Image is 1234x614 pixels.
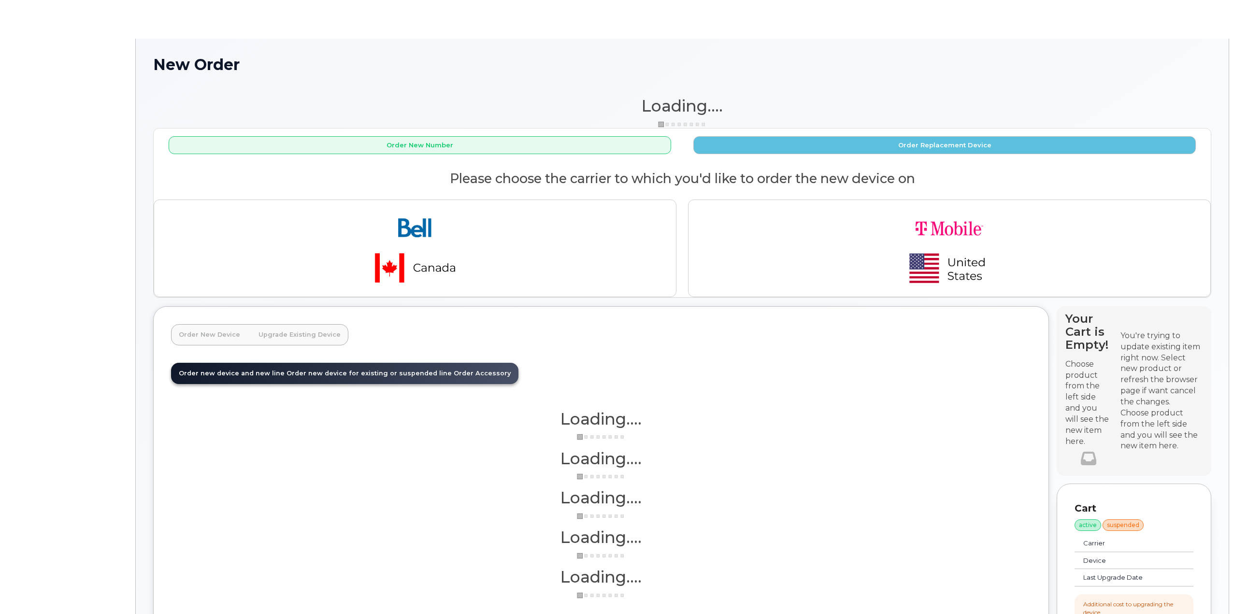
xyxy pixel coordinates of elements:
[171,324,248,345] a: Order New Device
[1120,330,1203,408] div: You're trying to update existing item right now. Select new product or refresh the browser page i...
[171,450,1031,467] h1: Loading....
[153,97,1211,114] h1: Loading....
[1075,569,1172,586] td: Last Upgrade Date
[153,56,1211,73] h1: New Order
[1075,535,1172,552] td: Carrier
[251,324,348,345] a: Upgrade Existing Device
[882,208,1017,289] img: t-mobile-78392d334a420d5b7f0e63d4fa81f6287a21d394dc80d677554bb55bbab1186f.png
[1065,312,1112,351] h4: Your Cart is Empty!
[287,370,452,377] span: Order new device for existing or suspended line
[693,136,1196,154] button: Order Replacement Device
[454,370,511,377] span: Order Accessory
[577,552,625,559] img: ajax-loader-3a6953c30dc77f0bf724df975f13086db4f4c1262e45940f03d1251963f1bf2e.gif
[154,171,1211,186] h2: Please choose the carrier to which you'd like to order the new device on
[658,121,706,128] img: ajax-loader-3a6953c30dc77f0bf724df975f13086db4f4c1262e45940f03d1251963f1bf2e.gif
[1075,501,1193,515] p: Cart
[171,528,1031,546] h1: Loading....
[1103,519,1144,531] div: suspended
[1075,552,1172,570] td: Device
[171,410,1031,428] h1: Loading....
[577,513,625,520] img: ajax-loader-3a6953c30dc77f0bf724df975f13086db4f4c1262e45940f03d1251963f1bf2e.gif
[1075,519,1101,531] div: active
[577,592,625,599] img: ajax-loader-3a6953c30dc77f0bf724df975f13086db4f4c1262e45940f03d1251963f1bf2e.gif
[1120,408,1203,452] div: Choose product from the left side and you will see the new item here.
[169,136,671,154] button: Order New Number
[1065,359,1112,447] p: Choose product from the left side and you will see the new item here.
[171,489,1031,506] h1: Loading....
[577,473,625,480] img: ajax-loader-3a6953c30dc77f0bf724df975f13086db4f4c1262e45940f03d1251963f1bf2e.gif
[179,370,285,377] span: Order new device and new line
[171,568,1031,585] h1: Loading....
[577,433,625,441] img: ajax-loader-3a6953c30dc77f0bf724df975f13086db4f4c1262e45940f03d1251963f1bf2e.gif
[347,208,483,289] img: bell-18aeeabaf521bd2b78f928a02ee3b89e57356879d39bd386a17a7cccf8069aed.png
